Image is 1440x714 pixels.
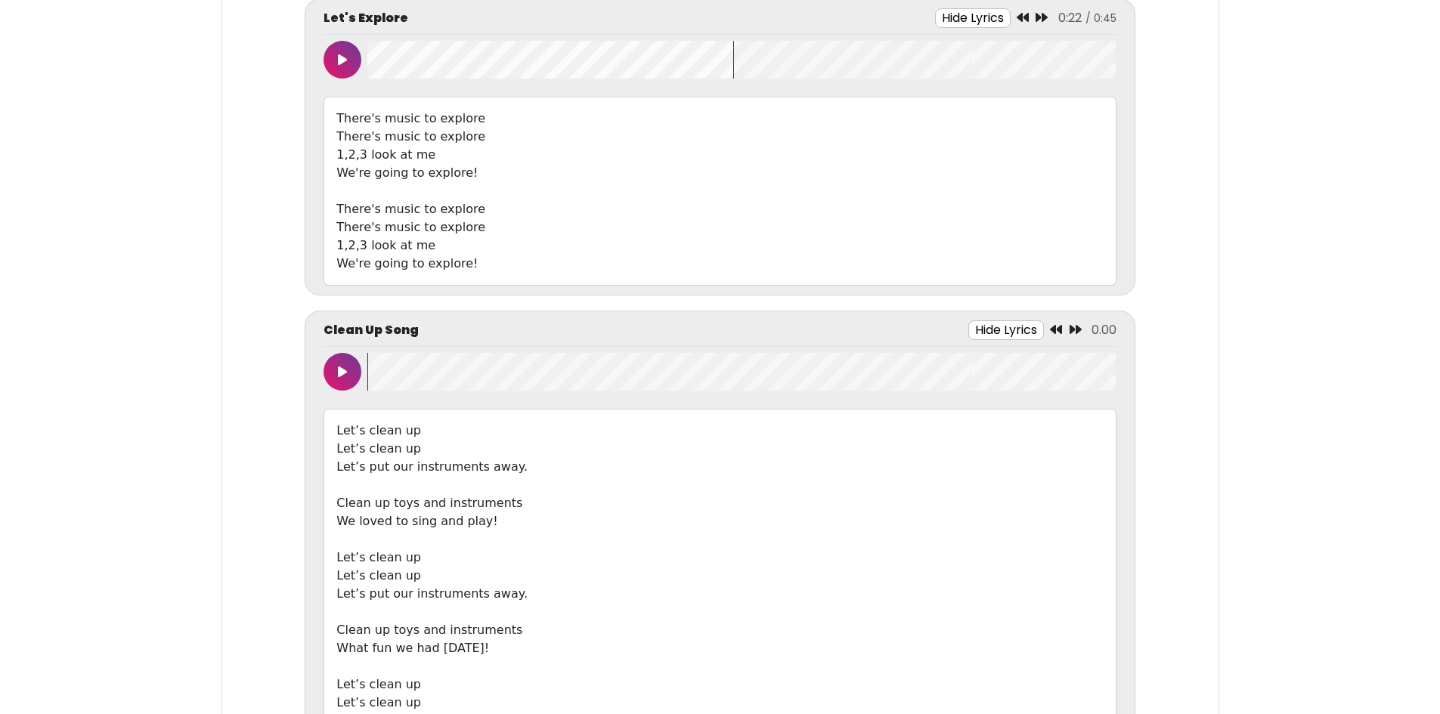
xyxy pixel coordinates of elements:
[324,9,408,27] p: Let's Explore
[1058,9,1082,26] span: 0:22
[1085,11,1116,26] span: / 0:45
[324,97,1116,286] div: There's music to explore There's music to explore 1,2,3 look at me We're going to explore! There'...
[1092,321,1116,338] span: 0.00
[324,321,419,339] p: Clean Up Song
[935,8,1011,28] button: Hide Lyrics
[968,320,1044,340] button: Hide Lyrics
